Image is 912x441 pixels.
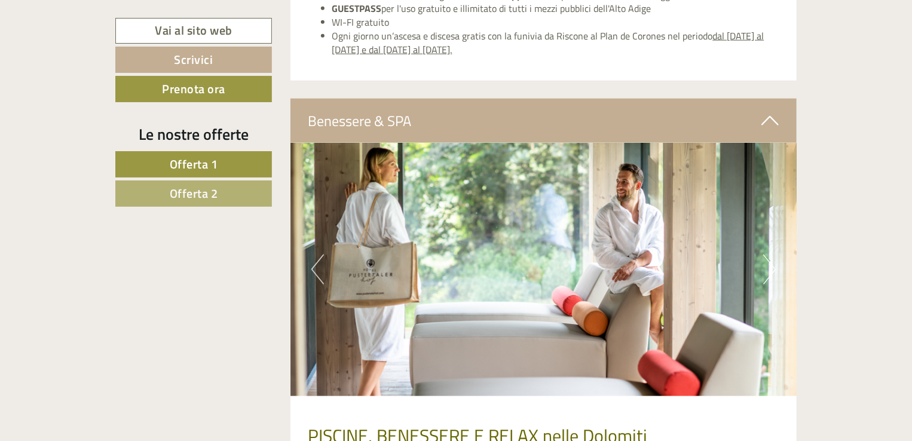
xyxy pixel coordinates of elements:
u: dal [DATE] al [DATE] e dal [DATE] al [DATE]. [332,29,764,57]
li: Ogni giorno un’ascesa e discesa gratis con la funivia da Riscone al Plan de Corones nel periodo [332,29,779,57]
a: Vai al sito web [115,18,272,44]
div: Le nostre offerte [115,123,272,145]
div: domenica [206,9,266,29]
span: Offerta 1 [170,155,218,173]
a: Scrivici [115,47,272,73]
div: Buon giorno, come possiamo aiutarla? [9,32,178,69]
button: Invia [408,310,472,336]
button: Previous [311,255,324,284]
li: per l'uso gratuito e illimitato di tutti i mezzi pubblici dell'Alto Adige [332,2,779,16]
a: Prenota ora [115,76,272,102]
strong: GUESTPASS [332,1,382,16]
div: Benessere & SPA [290,99,797,143]
span: Offerta 2 [170,184,218,203]
small: 10:48 [18,58,172,66]
button: Next [763,255,776,284]
li: WI-FI gratuito [332,16,779,29]
div: [GEOGRAPHIC_DATA] [18,35,172,44]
